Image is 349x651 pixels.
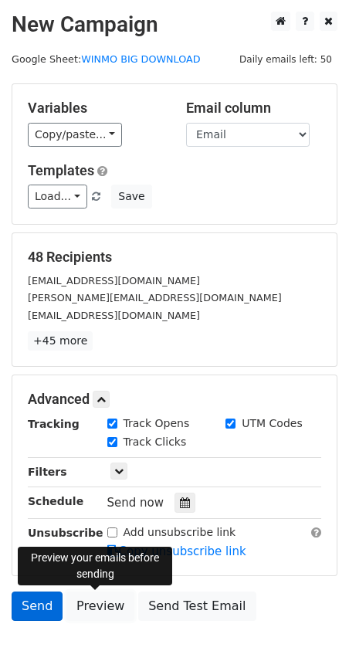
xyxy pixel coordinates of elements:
[12,12,337,38] h2: New Campaign
[81,53,200,65] a: WINMO BIG DOWNLOAD
[28,292,282,303] small: [PERSON_NAME][EMAIL_ADDRESS][DOMAIN_NAME]
[28,162,94,178] a: Templates
[66,592,134,621] a: Preview
[124,434,187,450] label: Track Clicks
[28,495,83,507] strong: Schedule
[18,547,172,585] div: Preview your emails before sending
[186,100,321,117] h5: Email column
[28,466,67,478] strong: Filters
[272,577,349,651] iframe: Chat Widget
[28,310,200,321] small: [EMAIL_ADDRESS][DOMAIN_NAME]
[107,544,246,558] a: Copy unsubscribe link
[124,415,190,432] label: Track Opens
[124,524,236,541] label: Add unsubscribe link
[242,415,302,432] label: UTM Codes
[12,53,201,65] small: Google Sheet:
[107,496,164,510] span: Send now
[12,592,63,621] a: Send
[234,53,337,65] a: Daily emails left: 50
[28,185,87,209] a: Load...
[28,527,103,539] strong: Unsubscribe
[28,331,93,351] a: +45 more
[28,391,321,408] h5: Advanced
[28,418,80,430] strong: Tracking
[138,592,256,621] a: Send Test Email
[28,100,163,117] h5: Variables
[234,51,337,68] span: Daily emails left: 50
[28,123,122,147] a: Copy/paste...
[28,249,321,266] h5: 48 Recipients
[28,275,200,287] small: [EMAIL_ADDRESS][DOMAIN_NAME]
[111,185,151,209] button: Save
